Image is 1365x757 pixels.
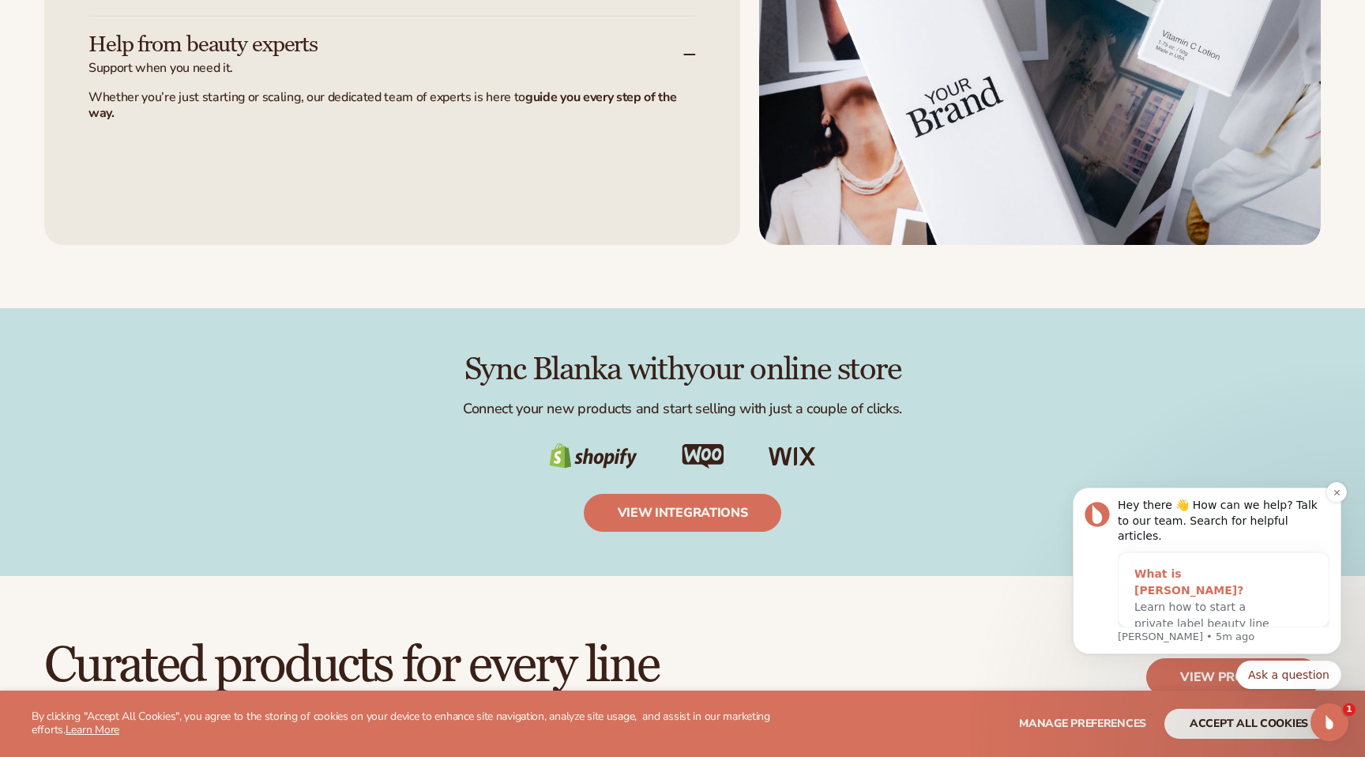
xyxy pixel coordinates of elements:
strong: guide you every step of the way. [88,89,676,122]
h2: Curated products for every line [44,639,659,692]
img: Shopify Image 18 [682,444,724,469]
h2: Sync Blanka with your online store [44,352,1321,387]
p: By clicking "Accept All Cookies", you agree to the storing of cookies on your device to enhance s... [32,710,810,737]
a: Learn More [66,722,119,737]
img: Shopify Image 19 [769,447,816,466]
span: 1 [1343,703,1356,716]
span: Manage preferences [1019,716,1146,731]
span: Support when you need it. [88,60,683,77]
a: view integrations [584,494,782,532]
iframe: Intercom live chat [1310,703,1348,741]
img: Shopify Image 17 [549,443,638,469]
h3: Help from beauty experts [88,32,636,57]
button: accept all cookies [1164,709,1333,739]
p: Connect your new products and start selling with just a couple of clicks. [44,400,1321,418]
p: Whether you’re just starting or scaling, our dedicated team of experts is here to [88,89,677,122]
iframe: Intercom notifications message [1049,451,1365,714]
button: Manage preferences [1019,709,1146,739]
